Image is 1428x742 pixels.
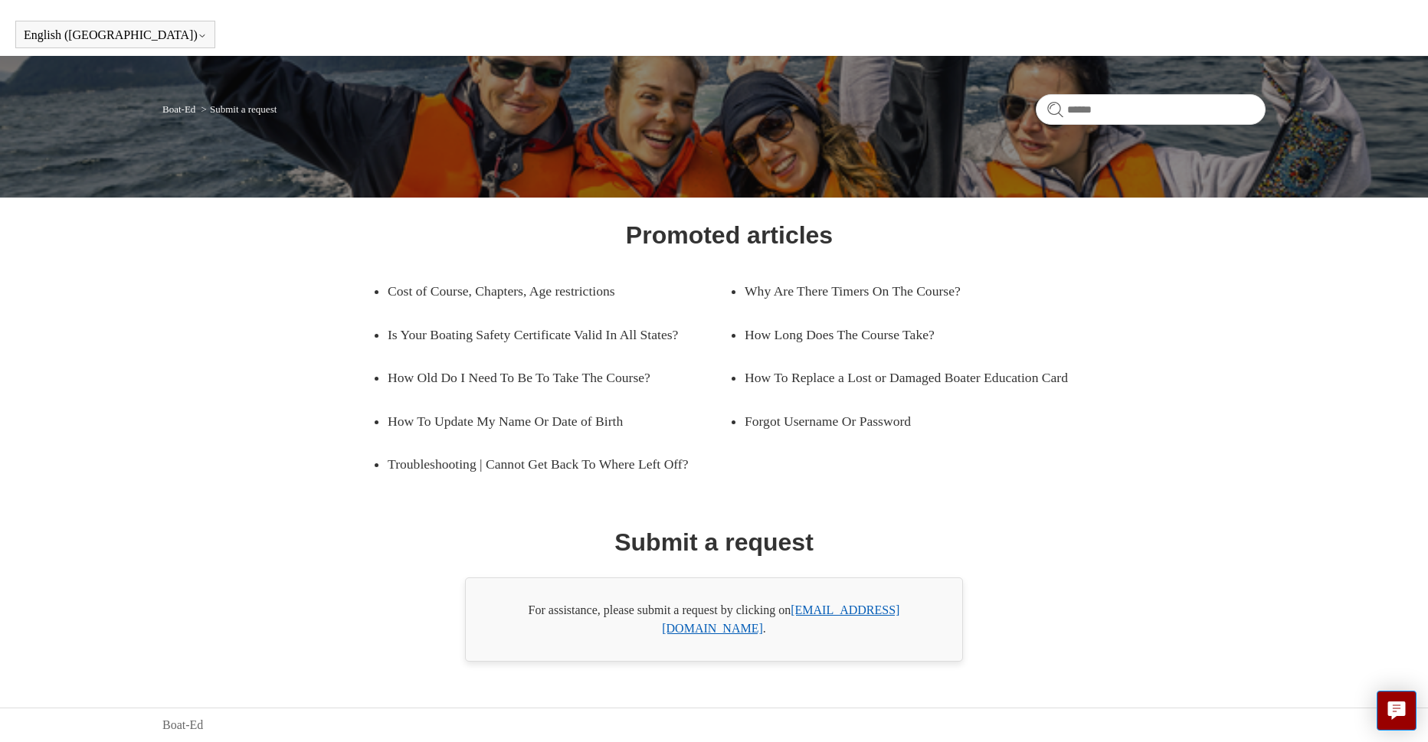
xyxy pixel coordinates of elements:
a: How To Update My Name Or Date of Birth [388,400,706,443]
button: Live chat [1377,691,1417,731]
input: Search [1036,94,1266,125]
h1: Promoted articles [626,217,833,253]
a: Forgot Username Or Password [745,400,1063,443]
div: For assistance, please submit a request by clicking on . [465,577,963,662]
a: How To Replace a Lost or Damaged Boater Education Card [745,356,1086,399]
h1: Submit a request [614,524,814,561]
a: Boat-Ed [162,103,195,115]
a: How Long Does The Course Take? [745,313,1063,356]
button: English ([GEOGRAPHIC_DATA]) [24,28,207,42]
a: [EMAIL_ADDRESS][DOMAIN_NAME] [662,603,899,635]
a: Boat-Ed [162,716,203,734]
a: How Old Do I Need To Be To Take The Course? [388,356,706,399]
li: Submit a request [198,103,277,115]
li: Boat-Ed [162,103,198,115]
a: Why Are There Timers On The Course? [745,270,1063,312]
a: Cost of Course, Chapters, Age restrictions [388,270,706,312]
a: Is Your Boating Safety Certificate Valid In All States? [388,313,729,356]
a: Troubleshooting | Cannot Get Back To Where Left Off? [388,443,729,485]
